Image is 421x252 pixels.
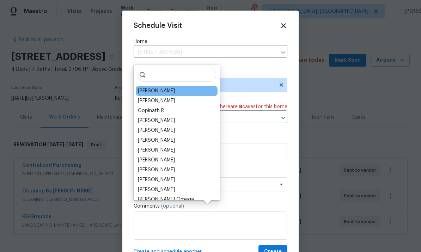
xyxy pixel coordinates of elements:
label: Home [134,38,287,45]
span: (optional) [161,204,184,209]
button: Open [278,113,288,123]
span: Schedule Visit [134,22,182,29]
div: [PERSON_NAME] [138,137,175,144]
div: [PERSON_NAME] [138,97,175,104]
div: [PERSON_NAME] Omega [138,196,194,203]
span: Close [280,22,287,30]
div: [PERSON_NAME] [138,156,175,164]
div: [PERSON_NAME] [138,186,175,193]
div: [PERSON_NAME] [138,87,175,94]
input: Enter in an address [134,47,277,58]
div: [PERSON_NAME] [138,117,175,124]
div: Gopinath R [138,107,164,114]
label: Comments [134,203,287,210]
span: 9 [239,104,242,109]
div: [PERSON_NAME] [138,176,175,183]
span: There are case s for this home [217,103,287,110]
div: [PERSON_NAME] [138,127,175,134]
div: [PERSON_NAME] [138,147,175,154]
div: [PERSON_NAME] [138,166,175,173]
